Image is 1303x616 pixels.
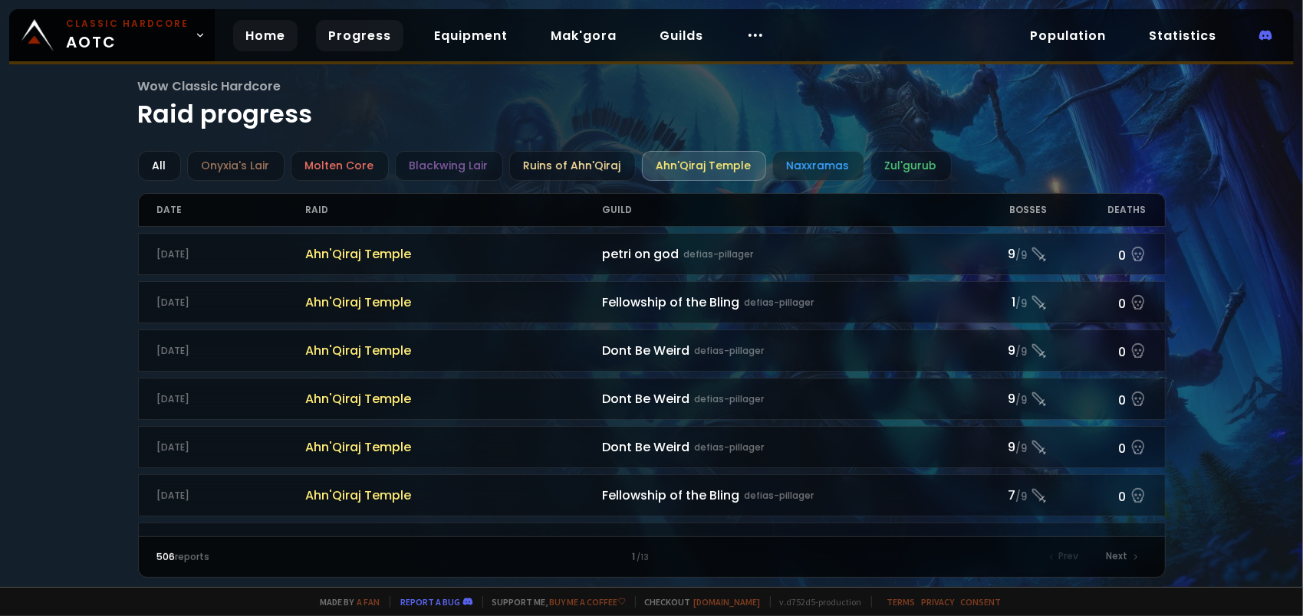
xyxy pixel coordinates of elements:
a: [DATE]Ahn'Qiraj TempleFellowship of the Blingdefias-pillager7/90 [138,474,1166,516]
div: Raid [305,194,602,226]
span: Support me, [482,596,626,608]
small: defias-pillager [694,441,764,454]
span: Ahn'Qiraj Temple [305,293,602,312]
span: Wow Classic Hardcore [138,77,1166,96]
small: / 9 [1016,393,1028,408]
div: 0 [1048,436,1147,458]
div: Prev [1041,546,1088,568]
div: 0 [1048,532,1147,555]
div: All [138,151,181,181]
a: [DATE]Ahn'Qiraj TempleFellowship of the Blingdefias-pillager1/90 [138,281,1166,323]
span: Ahn'Qiraj Temple [305,534,602,553]
div: Bosses [949,194,1048,226]
div: petri on god [602,244,949,264]
div: 0 [1048,339,1147,362]
div: 9 [949,341,1048,360]
small: Classic Hardcore [66,17,189,31]
a: [DATE]Ahn'Qiraj TempleDont Be Weirddefias-pillager9/90 [138,378,1166,420]
small: / 9 [1016,248,1028,264]
span: Ahn'Qiraj Temple [305,437,602,457]
div: reports [157,550,405,564]
div: Dont Be Weird [602,437,949,457]
span: AOTC [66,17,189,54]
div: Date [157,194,306,226]
a: Privacy [922,596,955,608]
span: Ahn'Qiraj Temple [305,341,602,360]
a: Population [1018,20,1118,51]
div: 9 [949,437,1048,457]
div: Next [1097,546,1147,568]
small: / 9 [1016,297,1028,312]
a: Buy me a coffee [550,596,626,608]
div: Dont Be Weird [602,534,949,553]
a: Report a bug [401,596,461,608]
div: 9 [949,534,1048,553]
span: Ahn'Qiraj Temple [305,244,602,264]
a: a fan [357,596,380,608]
a: Consent [961,596,1002,608]
a: [DATE]Ahn'Qiraj TempleDont Be Weirddefias-pillager9/90 [138,329,1166,372]
div: 9 [949,244,1048,264]
div: 1 [404,550,899,564]
div: Zul'gurub [870,151,952,181]
span: Made by [311,596,380,608]
small: defias-pillager [683,247,753,261]
a: [DOMAIN_NAME] [694,596,761,608]
h1: Raid progress [138,77,1166,133]
small: / 13 [637,552,650,564]
div: Dont Be Weird [602,341,949,360]
div: Deaths [1048,194,1147,226]
span: Ahn'Qiraj Temple [305,389,602,408]
div: 0 [1048,291,1147,313]
div: 1 [949,293,1048,312]
div: [DATE] [157,489,306,503]
span: Checkout [635,596,761,608]
a: Classic HardcoreAOTC [9,9,215,61]
div: [DATE] [157,344,306,358]
div: [DATE] [157,296,306,310]
div: Ruins of Ahn'Qiraj [509,151,636,181]
a: [DATE]Ahn'Qiraj Templepetri on goddefias-pillager9/90 [138,233,1166,275]
a: [DATE]Ahn'Qiraj TempleDont Be Weirddefias-pillager9/90 [138,426,1166,468]
span: 506 [157,550,176,563]
div: Onyxia's Lair [187,151,285,181]
div: Naxxramas [772,151,864,181]
span: v. d752d5 - production [770,596,862,608]
a: Home [233,20,298,51]
a: Terms [887,596,916,608]
div: Guild [602,194,949,226]
div: Fellowship of the Bling [602,486,949,505]
a: Progress [316,20,403,51]
div: Fellowship of the Bling [602,293,949,312]
div: Blackwing Lair [395,151,503,181]
div: Ahn'Qiraj Temple [642,151,766,181]
small: / 9 [1016,490,1028,505]
small: defias-pillager [694,392,764,406]
div: Molten Core [291,151,389,181]
small: / 9 [1016,345,1028,360]
small: defias-pillager [694,344,764,358]
a: Statistics [1137,20,1229,51]
div: 0 [1048,243,1147,265]
small: / 9 [1016,441,1028,457]
div: 7 [949,486,1048,505]
small: defias-pillager [744,489,814,503]
a: [DATE]Ahn'Qiraj TempleDont Be Weirddefias-pillager9/90 [138,523,1166,565]
div: Dont Be Weird [602,389,949,408]
a: Guilds [647,20,716,51]
div: [DATE] [157,247,306,261]
div: 9 [949,389,1048,408]
div: 0 [1048,388,1147,410]
a: Equipment [422,20,520,51]
small: defias-pillager [744,296,814,310]
span: Ahn'Qiraj Temple [305,486,602,505]
div: 0 [1048,484,1147,506]
div: [DATE] [157,392,306,406]
div: [DATE] [157,441,306,454]
a: Mak'gora [538,20,629,51]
